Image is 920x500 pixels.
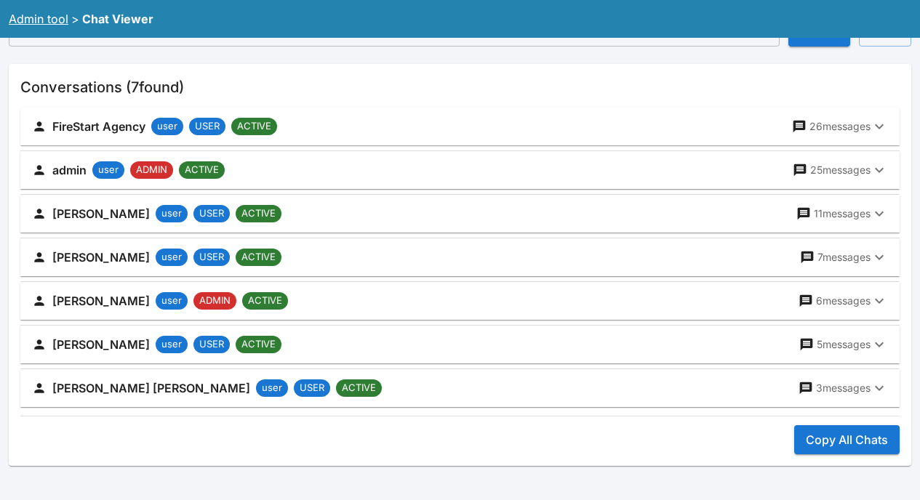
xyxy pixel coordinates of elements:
[52,247,150,267] h6: [PERSON_NAME]
[193,250,230,265] span: USER
[179,163,225,177] span: ACTIVE
[20,326,900,363] button: [PERSON_NAME]userUSERACTIVE5messages
[156,250,188,265] span: user
[294,381,330,395] span: USER
[817,250,871,265] p: 7 messages
[814,206,871,221] p: 11 messages
[231,119,277,134] span: ACTIVE
[193,206,230,221] span: USER
[193,337,230,352] span: USER
[816,294,871,308] p: 6 messages
[130,163,173,177] span: ADMIN
[242,294,288,308] span: ACTIVE
[92,163,124,177] span: user
[20,282,900,320] button: [PERSON_NAME]userADMINACTIVE6messages
[20,76,900,99] h6: Conversations ( 7 found)
[52,378,250,398] h6: [PERSON_NAME] [PERSON_NAME]
[52,291,150,311] h6: [PERSON_NAME]
[52,160,87,180] h6: admin
[156,337,188,352] span: user
[189,119,225,134] span: USER
[151,119,183,134] span: user
[20,195,900,233] button: [PERSON_NAME]userUSERACTIVE11messages
[82,10,153,28] div: Chat Viewer
[810,163,871,177] p: 25 messages
[20,369,900,407] button: [PERSON_NAME] [PERSON_NAME]userUSERACTIVE3messages
[156,206,188,221] span: user
[816,381,871,395] p: 3 messages
[156,294,188,308] span: user
[256,381,288,395] span: user
[71,10,79,28] div: >
[336,381,382,395] span: ACTIVE
[236,206,281,221] span: ACTIVE
[20,238,900,276] button: [PERSON_NAME]userUSERACTIVE7messages
[9,12,68,26] a: Admin tool
[236,337,281,352] span: ACTIVE
[794,425,900,454] button: Copy All Chats
[52,116,145,137] h6: FireStart Agency
[236,250,281,265] span: ACTIVE
[20,151,900,189] button: adminuserADMINACTIVE25messages
[52,203,150,224] h6: [PERSON_NAME]
[817,337,871,352] p: 5 messages
[52,334,150,355] h6: [PERSON_NAME]
[809,119,871,134] p: 26 messages
[20,108,900,145] button: FireStart AgencyuserUSERACTIVE26messages
[193,294,236,308] span: ADMIN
